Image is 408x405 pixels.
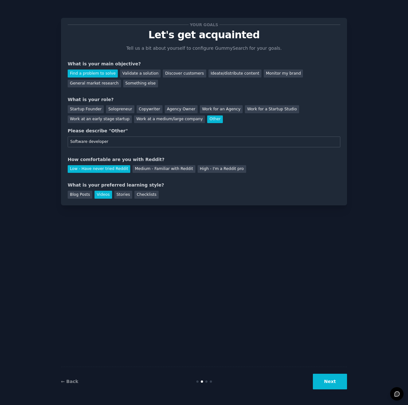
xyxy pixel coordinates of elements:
[245,105,299,113] div: Work for a Startup Studio
[165,105,198,113] div: Agency Owner
[68,128,340,134] div: Please describe "Other"
[114,191,132,199] div: Stories
[68,61,340,67] div: What is your main objective?
[200,105,243,113] div: Work for an Agency
[134,191,159,199] div: Checklists
[68,115,132,123] div: Work at an early stage startup
[124,45,284,52] p: Tell us a bit about yourself to configure GummySearch for your goals.
[94,191,112,199] div: Videos
[163,70,206,77] div: Discover customers
[61,379,78,384] a: ← Back
[123,80,158,88] div: Something else
[68,29,340,40] p: Let's get acquainted
[68,136,340,147] input: Your role
[208,70,261,77] div: Ideate/distribute content
[68,191,92,199] div: Blog Posts
[120,70,161,77] div: Validate a solution
[106,105,134,113] div: Solopreneur
[264,70,303,77] div: Monitor my brand
[68,156,340,163] div: How comfortable are you with Reddit?
[207,115,223,123] div: Other
[189,21,219,28] span: Your goals
[68,165,130,173] div: Low - Have never tried Reddit
[68,70,118,77] div: Find a problem to solve
[68,105,104,113] div: Startup Founder
[134,115,205,123] div: Work at a medium/large company
[132,165,195,173] div: Medium - Familiar with Reddit
[68,182,340,188] div: What is your preferred learning style?
[198,165,246,173] div: High - I'm a Reddit pro
[68,80,121,88] div: General market research
[313,374,347,389] button: Next
[137,105,162,113] div: Copywriter
[68,96,340,103] div: What is your role?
